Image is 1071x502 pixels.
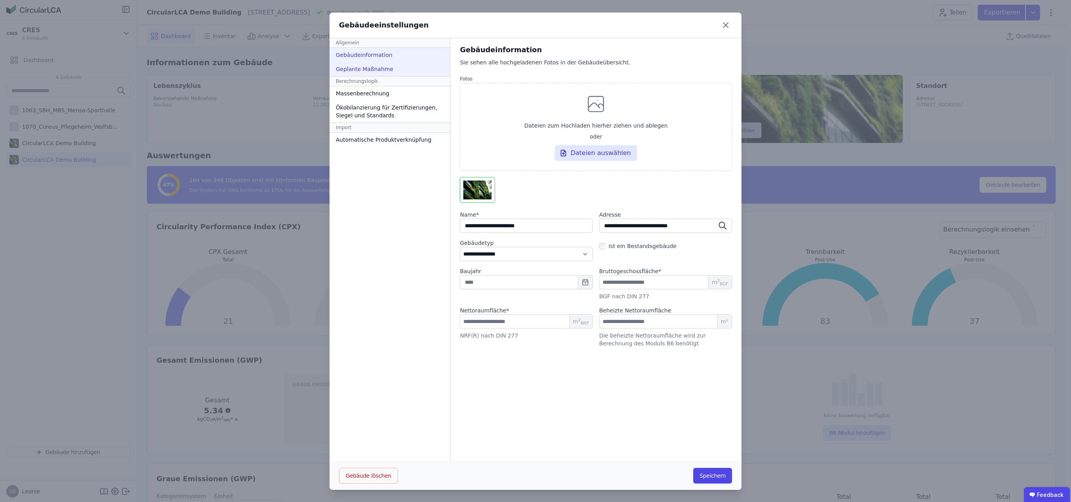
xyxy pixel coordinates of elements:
label: Adresse [599,211,732,219]
label: audits.requiredField [460,307,509,314]
div: Geplante Maßnahme [330,62,450,76]
sub: NRF [581,321,589,325]
button: Speichern [693,468,732,484]
div: Sie sehen alle hochgeladenen Fotos in der Gebäudeübersicht. [460,58,732,74]
div: Allgemein [330,38,450,48]
label: Gebäudetyp [460,239,593,247]
sub: BGF [720,281,728,286]
label: Beheizte Nettoraumfläche [599,307,671,314]
span: m [712,278,728,286]
div: Die beheizte Nettoraumfläche wird zur Berechnung des Moduls B6 benötigt [599,332,732,347]
label: Fotos [460,76,732,82]
div: Ökobilanzierung für Zertifizierungen, Siegel und Standards [330,100,450,122]
div: Dateien auswählen [555,145,637,161]
label: audits.requiredField [460,211,593,219]
div: BGF nach DIN 277 [599,292,732,300]
label: Baujahr [460,267,593,275]
span: oder [590,133,602,141]
button: Gebäude löschen [339,468,398,484]
div: Gebäudeeinstellungen [339,20,429,31]
div: Gebäudeinformation [330,48,450,62]
div: NRF(R) nach DIN 277 [460,332,593,340]
span: m [573,318,589,325]
div: Massenberechnung [330,86,450,100]
div: Berechnungslogik [330,76,450,86]
span: m² [717,315,732,328]
div: Gebäudeinformation [460,44,732,55]
div: Import [330,122,450,133]
label: audits.requiredField [599,267,661,275]
div: Automatische Produktverknüpfung [330,133,450,147]
sup: 2 [717,278,720,283]
label: Ist ein Bestandsgebäude [605,242,676,250]
span: Dateien zum Hochladen hierher ziehen und ablegen [525,122,668,130]
sup: 2 [578,318,581,322]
